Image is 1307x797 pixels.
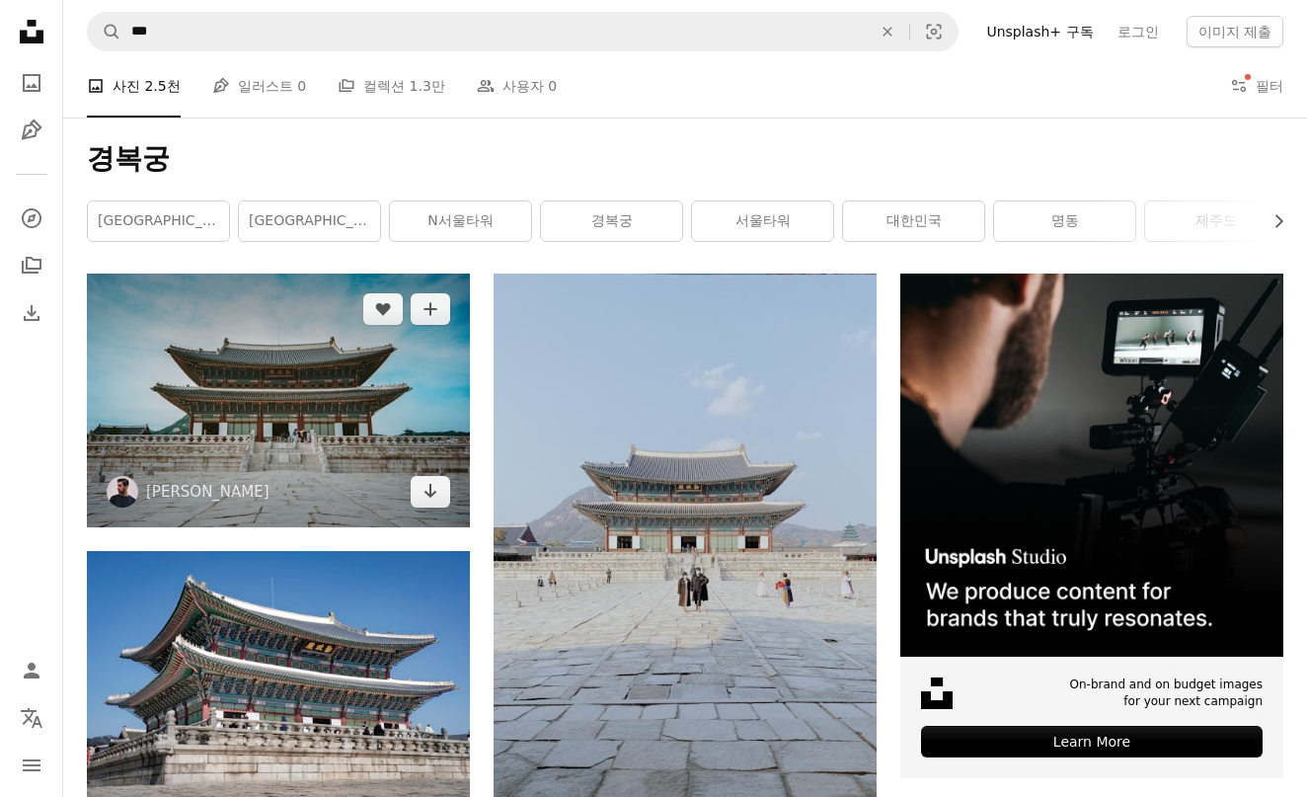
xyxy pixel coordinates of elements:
[12,12,51,55] a: 홈 — Unsplash
[548,75,557,97] span: 0
[12,246,51,285] a: 컬렉션
[390,201,531,241] a: N서울타워
[297,75,306,97] span: 0
[866,13,909,50] button: 삭제
[12,63,51,103] a: 사진
[900,274,1283,657] img: file-1715652217532-464736461acbimage
[411,476,450,508] a: 다운로드
[338,54,445,118] a: 컬렉션 1.3만
[12,199,51,238] a: 탐색
[692,201,833,241] a: 서울타워
[88,201,229,241] a: [GEOGRAPHIC_DATA]
[921,726,1263,757] div: Learn More
[12,111,51,150] a: 일러스트
[239,201,380,241] a: [GEOGRAPHIC_DATA]
[477,54,557,118] a: 사용자 0
[212,54,306,118] a: 일러스트 0
[12,746,51,785] button: 메뉴
[1187,16,1283,47] button: 이미지 제출
[994,201,1135,241] a: 명동
[87,391,470,409] a: 하늘 배경의 높은 건물
[107,476,138,508] img: Daniel Bernard의 프로필로 이동
[1106,16,1171,47] a: 로그인
[1145,201,1286,241] a: 제주도
[921,677,953,709] img: file-1631678316303-ed18b8b5cb9cimage
[363,293,403,325] button: 좋아요
[88,13,121,50] button: Unsplash 검색
[1063,677,1263,710] span: On-brand and on budget images for your next campaign
[87,274,470,527] img: 하늘 배경의 높은 건물
[1230,54,1283,118] button: 필터
[146,482,269,502] a: [PERSON_NAME]
[87,670,470,687] a: 하늘 배경의 높은 건물
[910,13,958,50] button: 시각적 검색
[974,16,1105,47] a: Unsplash+ 구독
[87,12,959,51] form: 사이트 전체에서 이미지 찾기
[843,201,984,241] a: 대한민국
[1261,201,1283,241] button: 목록을 오른쪽으로 스크롤
[411,293,450,325] button: 컬렉션에 추가
[541,201,682,241] a: 경복궁
[494,551,877,569] a: 건물 앞에 서 있는 두 사람
[12,293,51,333] a: 다운로드 내역
[12,651,51,690] a: 로그인 / 가입
[410,75,445,97] span: 1.3만
[87,141,1283,177] h1: 경복궁
[900,274,1283,778] a: On-brand and on budget images for your next campaignLearn More
[12,698,51,738] button: 언어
